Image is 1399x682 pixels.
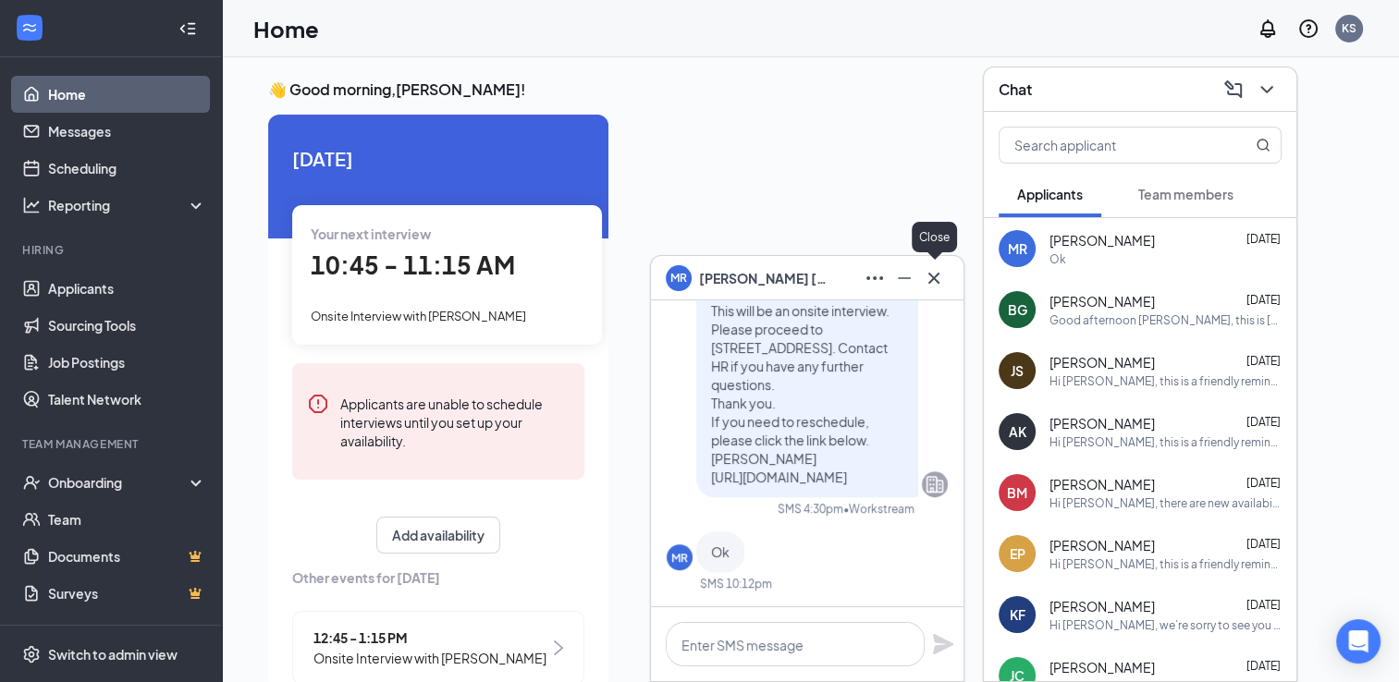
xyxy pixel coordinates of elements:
[1246,293,1281,307] span: [DATE]
[860,263,890,293] button: Ellipses
[932,633,954,655] svg: Plane
[1246,659,1281,673] span: [DATE]
[1049,231,1155,250] span: [PERSON_NAME]
[311,250,515,280] span: 10:45 - 11:15 AM
[22,242,202,258] div: Hiring
[711,543,730,560] span: Ok
[268,79,1353,100] h3: 👋 Good morning, [PERSON_NAME] !
[1297,18,1319,40] svg: QuestionInfo
[912,222,957,252] div: Close
[1049,292,1155,311] span: [PERSON_NAME]
[1256,79,1278,101] svg: ChevronDown
[292,144,584,173] span: [DATE]
[1219,75,1248,104] button: ComposeMessage
[924,473,946,495] svg: Company
[253,13,319,44] h1: Home
[48,270,206,307] a: Applicants
[1049,251,1066,267] div: Ok
[671,550,688,566] div: MR
[1246,232,1281,246] span: [DATE]
[48,501,206,538] a: Team
[22,196,41,214] svg: Analysis
[1049,414,1155,432] span: [PERSON_NAME]
[307,393,329,415] svg: Error
[1342,20,1356,36] div: KS
[1049,373,1282,389] div: Hi [PERSON_NAME], this is a friendly reminder. Your meeting with [PERSON_NAME] for Back of House ...
[1000,128,1219,163] input: Search applicant
[48,307,206,344] a: Sourcing Tools
[1011,361,1024,380] div: JS
[48,344,206,381] a: Job Postings
[890,263,919,293] button: Minimize
[1049,617,1282,633] div: Hi [PERSON_NAME], we’re sorry to see you go! Your meeting with [PERSON_NAME] for Front of House C...
[1007,483,1027,502] div: BM
[48,473,190,492] div: Onboarding
[1049,312,1282,328] div: Good afternoon [PERSON_NAME], this is [PERSON_NAME], would you be interested in a second intervie...
[178,19,197,38] svg: Collapse
[923,267,945,289] svg: Cross
[1017,186,1083,202] span: Applicants
[1336,619,1381,664] div: Open Intercom Messenger
[1008,300,1027,319] div: BG
[1246,354,1281,368] span: [DATE]
[1257,18,1279,40] svg: Notifications
[1246,415,1281,429] span: [DATE]
[1138,186,1233,202] span: Team members
[1049,475,1155,493] span: [PERSON_NAME]
[1256,138,1270,152] svg: MagnifyingGlass
[1010,605,1025,624] div: KF
[292,567,584,588] span: Other events for [DATE]
[48,575,206,612] a: SurveysCrown
[778,501,843,517] div: SMS 4:30pm
[700,576,772,591] div: SMS 10:12pm
[311,225,431,242] span: Your next interview
[1049,536,1155,554] span: [PERSON_NAME]
[313,627,546,648] span: 12:45 - 1:15 PM
[20,18,39,37] svg: WorkstreamLogo
[843,501,914,517] span: • Workstream
[1246,598,1281,612] span: [DATE]
[48,76,206,113] a: Home
[1246,537,1281,551] span: [DATE]
[893,267,915,289] svg: Minimize
[48,196,207,214] div: Reporting
[1049,658,1155,676] span: [PERSON_NAME]
[48,538,206,575] a: DocumentsCrown
[22,645,41,664] svg: Settings
[1049,495,1282,511] div: Hi [PERSON_NAME], there are new availabilities for an interview. This is a reminder to schedule y...
[1252,75,1282,104] button: ChevronDown
[699,268,828,288] span: [PERSON_NAME] [PERSON_NAME]
[48,150,206,187] a: Scheduling
[1049,556,1282,572] div: Hi [PERSON_NAME], this is a friendly reminder. Your meeting with [PERSON_NAME] for Back of House ...
[340,393,570,450] div: Applicants are unable to schedule interviews until you set up your availability.
[1222,79,1245,101] svg: ComposeMessage
[48,381,206,418] a: Talent Network
[48,113,206,150] a: Messages
[1049,597,1155,615] span: [PERSON_NAME]
[22,473,41,492] svg: UserCheck
[313,648,546,668] span: Onsite Interview with [PERSON_NAME]
[919,263,949,293] button: Cross
[22,436,202,452] div: Team Management
[311,309,526,323] span: Onsite Interview with [PERSON_NAME]
[1246,476,1281,490] span: [DATE]
[1049,434,1282,450] div: Hi [PERSON_NAME], this is a friendly reminder. Please select a meeting time slot for your Front o...
[999,79,1032,100] h3: Chat
[376,517,500,554] button: Add availability
[1010,544,1025,563] div: EP
[1008,239,1027,258] div: MR
[864,267,886,289] svg: Ellipses
[1049,353,1155,371] span: [PERSON_NAME]
[48,645,178,664] div: Switch to admin view
[1009,422,1026,441] div: AK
